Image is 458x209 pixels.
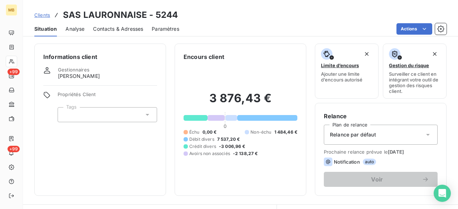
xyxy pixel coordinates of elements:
[58,73,100,80] span: [PERSON_NAME]
[321,71,372,83] span: Ajouter une limite d’encours autorisé
[203,129,217,135] span: 0,00 €
[152,25,179,33] span: Paramètres
[315,44,379,99] button: Limite d’encoursAjouter une limite d’encours autorisé
[324,112,438,120] h6: Relance
[43,53,157,61] h6: Informations client
[233,150,258,157] span: -2 138,27 €
[388,149,404,155] span: [DATE]
[217,136,240,143] span: 7 537,20 €
[363,159,376,165] span: auto
[189,143,216,150] span: Crédit divers
[396,23,432,35] button: Actions
[274,129,298,135] span: 1 484,46 €
[250,129,271,135] span: Non-échu
[321,63,359,68] span: Limite d’encours
[189,129,200,135] span: Échu
[332,176,422,182] span: Voir
[58,67,89,73] span: Gestionnaires
[189,136,214,143] span: Débit divers
[34,25,57,33] span: Situation
[434,185,451,202] div: Open Intercom Messenger
[189,150,230,157] span: Avoirs non associés
[93,25,143,33] span: Contacts & Adresses
[34,11,50,19] a: Clients
[334,159,360,165] span: Notification
[8,146,20,152] span: +99
[6,4,17,16] div: MB
[224,123,226,129] span: 0
[389,71,440,94] span: Surveiller ce client en intégrant votre outil de gestion des risques client.
[58,91,157,101] span: Propriétés Client
[389,63,429,68] span: Gestion du risque
[65,25,84,33] span: Analyse
[383,44,447,99] button: Gestion du risqueSurveiller ce client en intégrant votre outil de gestion des risques client.
[8,69,20,75] span: +99
[63,9,178,21] h3: SAS LAURONNAISE - 5244
[184,91,297,113] h2: 3 876,43 €
[34,12,50,18] span: Clients
[330,131,376,138] span: Relance par défaut
[219,143,245,150] span: -3 006,96 €
[64,111,69,118] input: Ajouter une valeur
[324,149,438,155] span: Prochaine relance prévue le
[184,53,224,61] h6: Encours client
[324,172,438,187] button: Voir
